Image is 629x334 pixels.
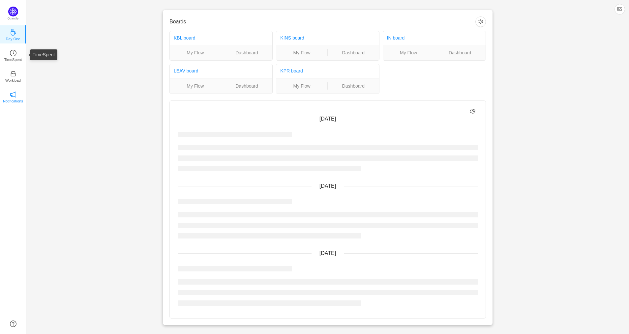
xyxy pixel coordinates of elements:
[319,183,336,189] span: [DATE]
[280,68,303,73] a: KPR board
[3,98,23,104] p: Notifications
[221,49,273,56] a: Dashboard
[10,72,16,79] a: icon: inboxWorkload
[170,82,221,90] a: My Flow
[10,70,16,77] i: icon: inbox
[8,16,19,21] p: Quantify
[434,49,486,56] a: Dashboard
[328,82,379,90] a: Dashboard
[387,35,405,41] a: IN board
[328,49,379,56] a: Dashboard
[4,57,22,63] p: TimeSpent
[10,50,16,56] i: icon: clock-circle
[10,91,16,98] i: icon: notification
[170,49,221,56] a: My Flow
[319,250,336,256] span: [DATE]
[276,82,327,90] a: My Flow
[10,31,16,38] a: icon: coffeeDay One
[8,7,18,16] img: Quantify
[319,116,336,122] span: [DATE]
[280,35,304,41] a: KINS board
[10,29,16,36] i: icon: coffee
[174,35,195,41] a: KBL board
[10,93,16,100] a: icon: notificationNotifications
[470,109,476,114] i: icon: setting
[169,18,475,25] h3: Boards
[5,77,21,83] p: Workload
[10,320,16,327] a: icon: question-circle
[6,36,20,42] p: Day One
[276,49,327,56] a: My Flow
[174,68,198,73] a: LEAV board
[614,4,625,14] button: icon: picture
[221,82,273,90] a: Dashboard
[383,49,434,56] a: My Flow
[475,16,486,27] button: icon: setting
[10,52,16,58] a: icon: clock-circleTimeSpent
